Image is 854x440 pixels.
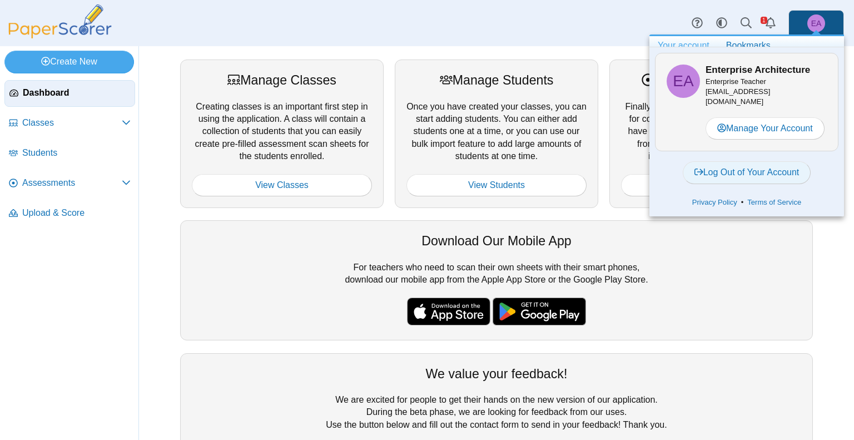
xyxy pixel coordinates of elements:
[22,117,122,129] span: Classes
[4,4,116,38] img: PaperScorer
[706,63,827,77] h3: Enterprise Architecture
[718,36,779,55] a: Bookmarks
[22,147,131,159] span: Students
[192,365,801,383] div: We value your feedback!
[23,87,130,99] span: Dashboard
[788,10,844,37] a: Enterprise Architecture
[192,232,801,250] div: Download Our Mobile App
[706,117,825,140] a: Manage Your Account
[609,60,813,208] div: Finally, you will want to create assessments for collecting data from your students. We have a va...
[743,197,805,208] a: Terms of Service
[493,298,586,325] img: google-play-badge.png
[811,19,822,27] span: Enterprise Architecture
[4,110,135,137] a: Classes
[22,207,131,219] span: Upload & Score
[649,36,718,55] a: Your account
[406,174,587,196] a: View Students
[706,77,827,107] div: [EMAIL_ADDRESS][DOMAIN_NAME]
[4,51,134,73] a: Create New
[667,65,700,98] span: Enterprise Architecture
[4,80,135,107] a: Dashboard
[621,71,801,89] div: Manage Assessments
[673,73,693,89] span: Enterprise Architecture
[407,298,490,325] img: apple-store-badge.svg
[4,140,135,167] a: Students
[192,71,372,89] div: Manage Classes
[807,14,825,32] span: Enterprise Architecture
[621,174,801,196] a: View Assessments
[655,194,838,211] div: •
[22,177,122,189] span: Assessments
[4,200,135,227] a: Upload & Score
[758,11,783,36] a: Alerts
[683,161,811,184] a: Log Out of Your Account
[4,170,135,197] a: Assessments
[406,71,587,89] div: Manage Students
[688,197,741,208] a: Privacy Policy
[706,77,766,86] span: Enterprise Teacher
[180,60,384,208] div: Creating classes is an important first step in using the application. A class will contain a coll...
[395,60,598,208] div: Once you have created your classes, you can start adding students. You can either add students on...
[192,174,372,196] a: View Classes
[4,31,116,40] a: PaperScorer
[180,220,813,340] div: For teachers who need to scan their own sheets with their smart phones, download our mobile app f...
